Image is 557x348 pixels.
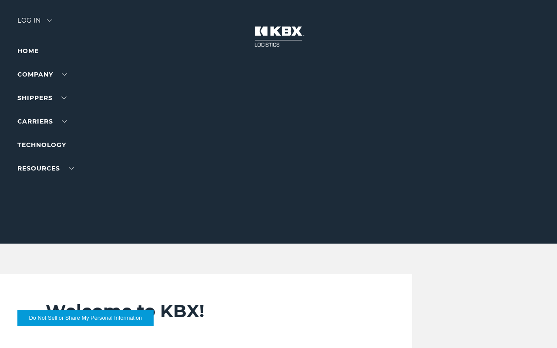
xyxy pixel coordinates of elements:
[17,141,66,149] a: Technology
[17,70,67,78] a: Company
[47,19,52,22] img: arrow
[17,17,52,30] div: Log in
[513,306,557,348] iframe: Chat Widget
[17,47,39,55] a: Home
[46,300,346,322] h2: Welcome to KBX!
[17,94,67,102] a: SHIPPERS
[17,310,154,326] button: Do Not Sell or Share My Personal Information
[17,117,67,125] a: Carriers
[17,164,74,172] a: RESOURCES
[246,17,311,56] img: kbx logo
